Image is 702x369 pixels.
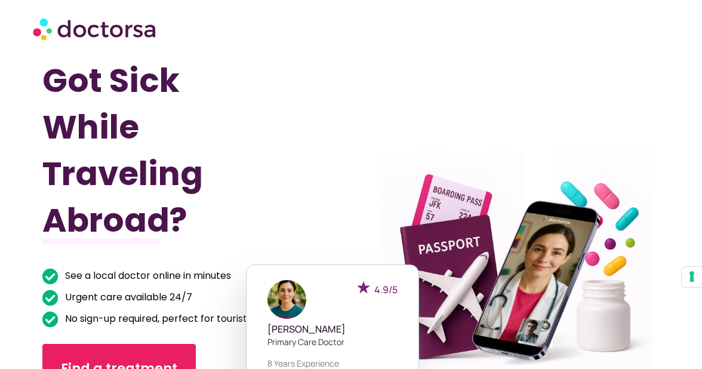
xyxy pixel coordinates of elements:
p: Primary care doctor [267,336,398,348]
button: Your consent preferences for tracking technologies [682,267,702,287]
span: Urgent care available 24/7 [62,289,192,306]
span: No sign-up required, perfect for tourists on the go [62,310,299,327]
span: 4.9/5 [374,283,398,296]
span: See a local doctor online in minutes [62,267,231,284]
h1: Got Sick While Traveling Abroad? [42,57,305,244]
h5: [PERSON_NAME] [267,324,398,335]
